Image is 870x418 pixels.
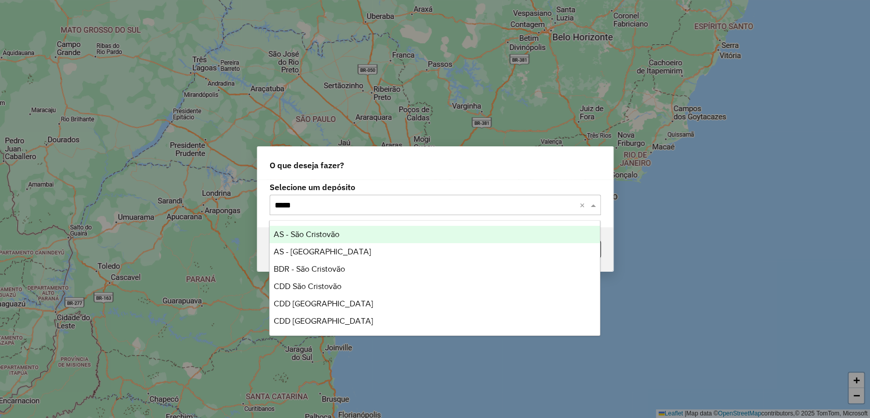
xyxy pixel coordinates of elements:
[274,265,345,273] span: BDR - São Cristovão
[579,199,588,211] span: Clear all
[274,282,341,291] span: CDD São Cristovão
[274,317,373,325] span: CDD [GEOGRAPHIC_DATA]
[274,299,373,308] span: CDD [GEOGRAPHIC_DATA]
[274,247,371,256] span: AS - [GEOGRAPHIC_DATA]
[270,159,344,171] span: O que deseja fazer?
[270,181,601,193] label: Selecione um depósito
[274,230,339,239] span: AS - São Cristovão
[269,220,600,336] ng-dropdown-panel: Options list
